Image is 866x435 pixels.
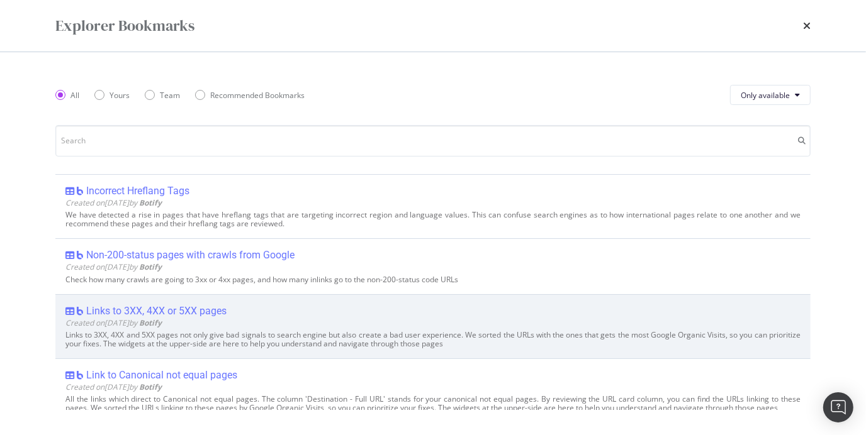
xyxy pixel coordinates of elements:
[86,305,227,317] div: Links to 3XX, 4XX or 5XX pages
[55,15,194,36] div: Explorer Bookmarks
[86,249,295,262] div: Non-200-status pages with crawls from Google
[139,262,162,272] b: Botify
[65,262,162,272] span: Created on [DATE] by
[210,90,305,101] div: Recommended Bookmarks
[823,392,853,422] div: Open Intercom Messenger
[65,395,801,412] div: All the links which direct to Canonical not equal pages. The column 'Destination - Full URL' stan...
[145,90,180,101] div: Team
[55,90,79,101] div: All
[65,197,162,208] span: Created on [DATE] by
[730,85,811,105] button: Only available
[86,185,189,197] div: Incorrect Hreflang Tags
[65,211,801,228] div: We have detected a rise in pages that have hreflang tags that are targeting incorrect region and ...
[70,90,79,101] div: All
[139,317,162,328] b: Botify
[65,331,801,348] div: Links to 3XX, 4XX and 5XX pages not only give bad signals to search engine but also create a bad ...
[139,382,162,392] b: Botify
[110,90,130,101] div: Yours
[139,197,162,208] b: Botify
[195,90,305,101] div: Recommended Bookmarks
[160,90,180,101] div: Team
[65,382,162,392] span: Created on [DATE] by
[86,369,237,382] div: Link to Canonical not equal pages
[803,15,811,36] div: times
[65,317,162,328] span: Created on [DATE] by
[741,90,790,101] span: Only available
[65,275,801,284] div: Check how many crawls are going to 3xx or 4xx pages, and how many inlinks go to the non-200-statu...
[55,125,811,157] input: Search
[94,90,130,101] div: Yours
